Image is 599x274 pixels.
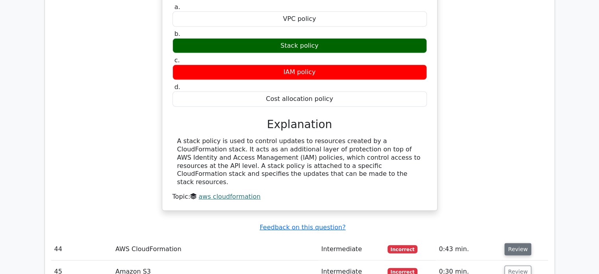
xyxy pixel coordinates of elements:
span: d. [174,83,180,91]
div: Cost allocation policy [172,91,427,107]
div: A stack policy is used to control updates to resources created by a CloudFormation stack. It acts... [177,137,422,186]
td: 44 [51,238,112,261]
div: Topic: [172,193,427,201]
span: b. [174,30,180,37]
h3: Explanation [177,118,422,131]
span: Incorrect [388,245,418,253]
span: a. [174,3,180,11]
td: 0:43 min. [436,238,501,261]
a: Feedback on this question? [260,224,345,231]
span: c. [174,56,180,64]
a: aws cloudformation [198,193,260,200]
td: Intermediate [318,238,384,261]
div: IAM policy [172,65,427,80]
button: Review [504,243,531,255]
td: AWS CloudFormation [112,238,318,261]
div: Stack policy [172,38,427,54]
div: VPC policy [172,11,427,27]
